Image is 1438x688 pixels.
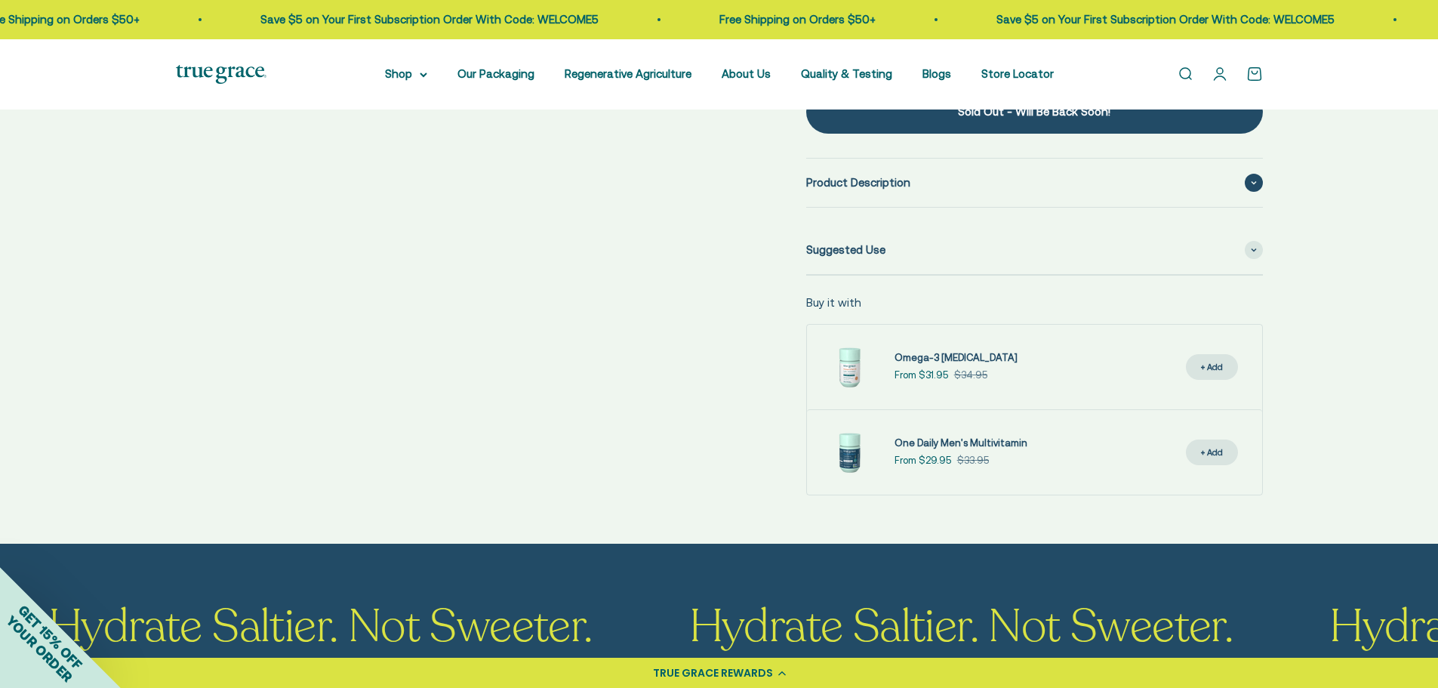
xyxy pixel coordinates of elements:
a: Our Packaging [457,67,534,80]
sale-price: From $31.95 [895,368,948,384]
a: Quality & Testing [801,67,892,80]
a: One Daily Men's Multivitamin [895,436,1027,452]
p: Save $5 on Your First Subscription Order With Code: WELCOME5 [14,11,352,29]
div: + Add [1201,446,1223,460]
span: Hydrate Saltier. Not Sweeter. [400,604,1041,649]
span: YOUR ORDER [3,612,75,685]
a: Regenerative Agriculture [565,67,691,80]
button: + Add [1186,440,1238,466]
button: + Add [1186,354,1238,381]
img: Omega-3 Fish Oil for Brain, Heart, and Immune Health* Sustainably sourced, wild-caught Alaskan fi... [819,337,879,397]
p: Save $5 on Your First Subscription Order With Code: WELCOME5 [750,11,1088,29]
a: About Us [722,67,771,80]
a: Omega-3 [MEDICAL_DATA] [895,350,1018,366]
div: Sold Out - Will Be Back Soon! [836,103,1233,121]
a: Free Shipping on Orders $50+ [473,13,629,26]
div: TRUE GRACE REWARDS [653,665,773,681]
span: GET 15% OFF [15,602,85,672]
summary: Suggested Use [806,226,1263,274]
img: One Daily Men's Multivitamin [819,422,879,483]
span: Omega-3 [MEDICAL_DATA] [895,352,1018,363]
div: + Add [1201,360,1223,375]
a: Free Shipping on Orders $50+ [1209,13,1365,26]
span: One Daily Men's Multivitamin [895,437,1027,449]
a: Blogs [922,67,951,80]
sale-price: From $29.95 [895,453,951,469]
summary: Product Description [806,159,1263,207]
p: Buy it with [806,294,861,312]
compare-at-price: $33.95 [957,453,989,469]
span: Product Description [806,174,910,192]
summary: Shop [385,65,427,83]
span: Suggested Use [806,241,885,259]
button: Sold Out - Will Be Back Soon! [806,90,1263,134]
a: Store Locator [981,67,1054,80]
compare-at-price: $34.95 [954,368,987,384]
